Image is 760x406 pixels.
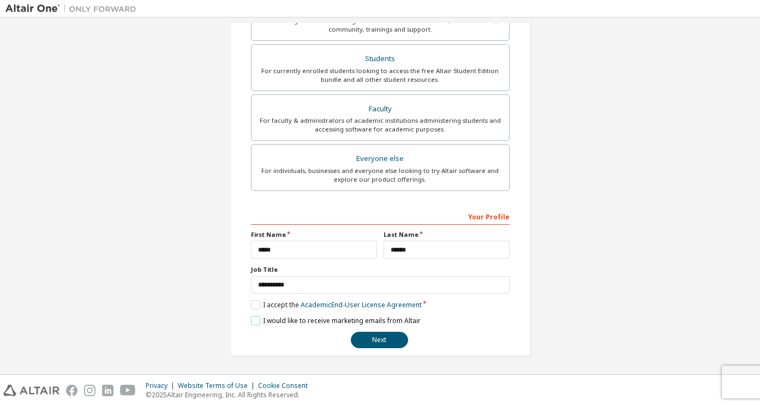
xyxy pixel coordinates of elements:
[66,385,77,396] img: facebook.svg
[258,151,502,166] div: Everyone else
[258,116,502,134] div: For faculty & administrators of academic institutions administering students and accessing softwa...
[178,381,258,390] div: Website Terms of Use
[258,51,502,67] div: Students
[251,316,421,325] label: I would like to receive marketing emails from Altair
[146,390,314,399] p: © 2025 Altair Engineering, Inc. All Rights Reserved.
[258,67,502,84] div: For currently enrolled students looking to access the free Altair Student Edition bundle and all ...
[258,101,502,117] div: Faculty
[5,3,142,14] img: Altair One
[258,166,502,184] div: For individuals, businesses and everyone else looking to try Altair software and explore our prod...
[251,207,510,225] div: Your Profile
[146,381,178,390] div: Privacy
[351,332,408,348] button: Next
[301,300,422,309] a: Academic End-User License Agreement
[384,230,510,239] label: Last Name
[258,16,502,34] div: For existing customers looking to access software downloads, HPC resources, community, trainings ...
[251,230,377,239] label: First Name
[258,381,314,390] div: Cookie Consent
[251,300,422,309] label: I accept the
[120,385,136,396] img: youtube.svg
[3,385,59,396] img: altair_logo.svg
[102,385,113,396] img: linkedin.svg
[84,385,95,396] img: instagram.svg
[251,265,510,274] label: Job Title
